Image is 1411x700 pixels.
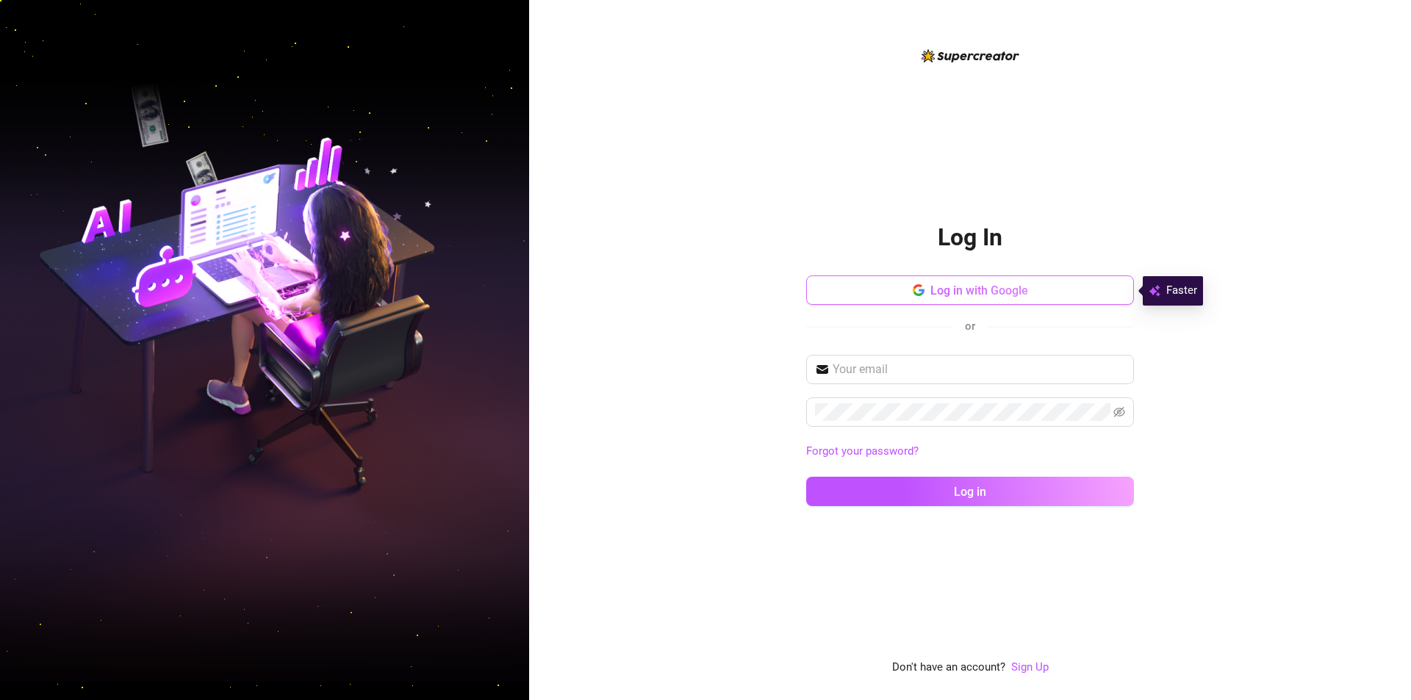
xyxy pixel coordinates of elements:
[938,223,1002,253] h2: Log In
[833,361,1125,378] input: Your email
[922,49,1019,62] img: logo-BBDzfeDw.svg
[1011,659,1049,676] a: Sign Up
[954,485,986,499] span: Log in
[930,284,1028,297] span: Log in with Google
[1166,282,1197,300] span: Faster
[806,275,1134,305] button: Log in with Google
[806,477,1134,506] button: Log in
[806,444,919,458] a: Forgot your password?
[1011,660,1049,674] a: Sign Up
[806,443,1134,461] a: Forgot your password?
[965,320,975,333] span: or
[1113,406,1125,418] span: eye-invisible
[892,659,1005,676] span: Don't have an account?
[1149,282,1160,300] img: svg%3e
